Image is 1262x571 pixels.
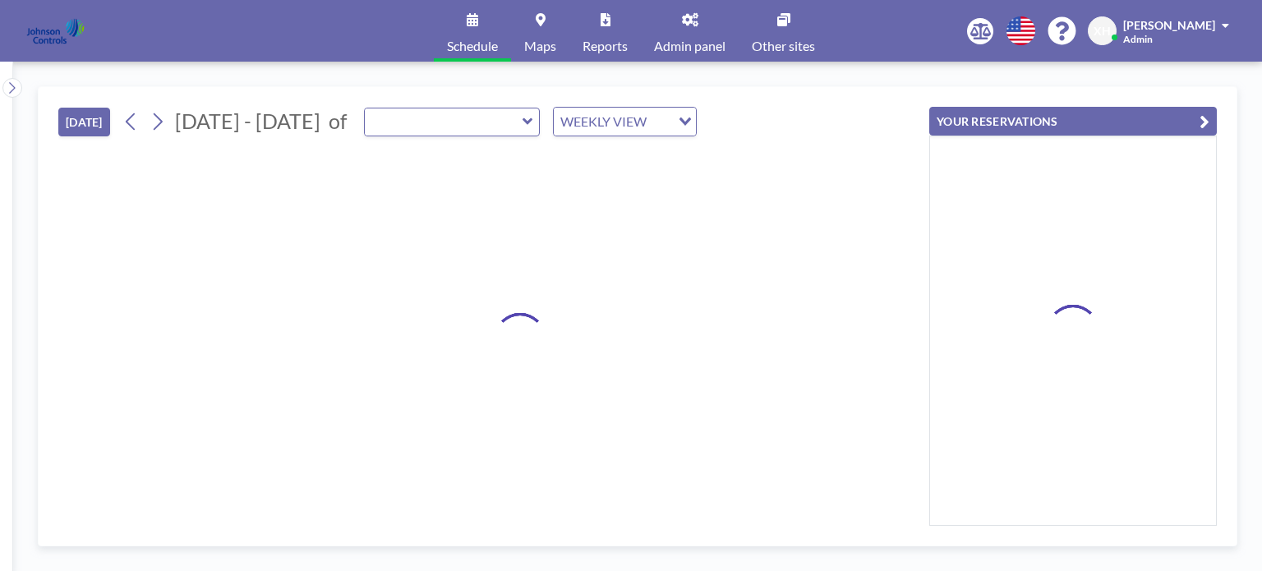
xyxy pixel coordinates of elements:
[447,39,498,53] span: Schedule
[654,39,725,53] span: Admin panel
[583,39,628,53] span: Reports
[1094,24,1111,39] span: XH
[652,111,669,132] input: Search for option
[58,108,110,136] button: [DATE]
[557,111,650,132] span: WEEKLY VIEW
[329,108,347,134] span: of
[524,39,556,53] span: Maps
[554,108,696,136] div: Search for option
[752,39,815,53] span: Other sites
[1123,18,1215,32] span: [PERSON_NAME]
[929,107,1217,136] button: YOUR RESERVATIONS
[26,15,85,48] img: organization-logo
[1123,33,1153,45] span: Admin
[175,108,320,133] span: [DATE] - [DATE]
